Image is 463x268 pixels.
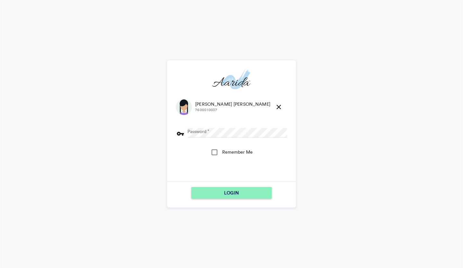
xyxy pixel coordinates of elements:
img: aarida-optimized.png [212,68,250,92]
button: close [272,101,285,113]
span: [PERSON_NAME] [PERSON_NAME] [195,101,270,107]
md-icon: close [275,103,283,111]
span: LOGIN [224,187,239,199]
md-checkbox: Remember Me [211,146,253,161]
button: LOGIN [191,187,272,199]
md-icon: vpn_key [177,130,184,138]
span: 7600510037 [195,107,270,113]
img: default.png [176,99,192,115]
div: Remember Me [222,149,253,155]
